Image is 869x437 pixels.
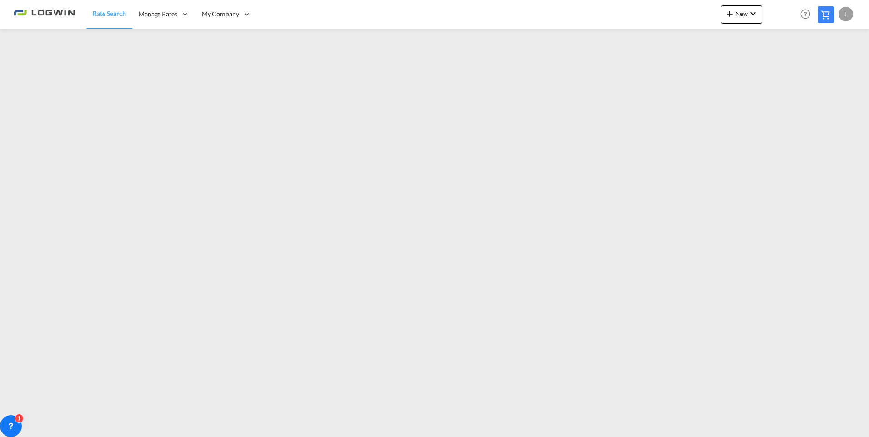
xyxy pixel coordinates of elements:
[14,4,75,25] img: 2761ae10d95411efa20a1f5e0282d2d7.png
[721,5,762,24] button: icon-plus 400-fgNewicon-chevron-down
[139,10,177,19] span: Manage Rates
[202,10,239,19] span: My Company
[748,8,759,19] md-icon: icon-chevron-down
[798,6,813,22] span: Help
[798,6,818,23] div: Help
[724,8,735,19] md-icon: icon-plus 400-fg
[93,10,126,17] span: Rate Search
[839,7,853,21] div: L
[724,10,759,17] span: New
